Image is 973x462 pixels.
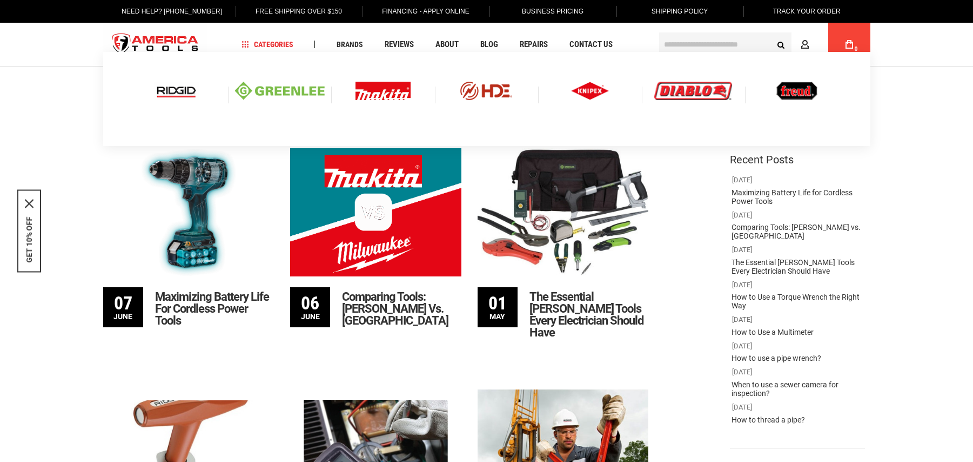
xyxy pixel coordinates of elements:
[520,41,548,49] span: Repairs
[478,287,518,327] div: May
[290,287,330,312] span: 06
[385,41,414,49] span: Reviews
[337,287,461,331] a: Comparing Tools: [PERSON_NAME] vs. [GEOGRAPHIC_DATA]
[855,46,858,52] span: 0
[727,255,868,278] a: The Essential [PERSON_NAME] Tools Every Electrician Should Have
[732,403,752,411] span: [DATE]
[103,24,208,65] img: America Tools
[732,211,752,219] span: [DATE]
[237,37,298,52] a: Categories
[525,287,649,342] a: The Essential [PERSON_NAME] Tools Every Electrician Should Have
[355,82,411,100] img: Makita Logo
[478,287,518,312] span: 01
[25,217,33,263] button: GET 10% OFF
[154,82,199,100] img: Ridgid logo
[332,37,368,52] a: Brands
[337,41,363,48] span: Brands
[103,24,208,65] a: store logo
[478,148,649,276] img: The Essential Greenlee Tools Every Electrician Should Have
[241,41,293,48] span: Categories
[821,428,973,462] iframe: LiveChat chat widget
[475,37,503,52] a: Blog
[103,287,143,312] span: 07
[732,246,752,254] span: [DATE]
[380,37,419,52] a: Reviews
[730,153,794,166] strong: Recent Posts
[235,82,325,100] img: Greenlee logo
[727,325,818,339] a: How to Use a Multimeter
[150,287,274,331] a: Maximizing Battery Life for Cordless Power Tools
[435,41,459,49] span: About
[290,148,461,276] img: Comparing Tools: Makita vs. Milwaukee
[565,37,618,52] a: Contact Us
[25,200,33,208] svg: close icon
[515,37,553,52] a: Repairs
[732,315,752,324] span: [DATE]
[727,413,809,427] a: How to thread a pipe?
[652,8,708,15] span: Shipping Policy
[441,82,531,100] img: HDE logo
[732,176,752,184] span: [DATE]
[290,287,330,327] div: June
[431,37,464,52] a: About
[654,82,732,100] img: Diablo logo
[103,148,274,276] img: Maximizing Battery Life for Cordless Power Tools
[776,82,817,100] img: Freud logo
[732,368,752,376] span: [DATE]
[569,41,613,49] span: Contact Us
[727,290,868,313] a: How to Use a Torque Wrench the Right Way
[727,186,868,208] a: Maximizing Battery Life for Cordless Power Tools
[771,34,791,55] button: Search
[103,287,143,327] div: June
[571,82,609,100] img: Knipex logo
[732,342,752,350] span: [DATE]
[727,351,826,365] a: How to use a pipe wrench?
[25,200,33,208] button: Close
[732,281,752,289] span: [DATE]
[727,378,868,400] a: When to use a sewer camera for inspection?
[727,220,868,243] a: Comparing Tools: [PERSON_NAME] vs. [GEOGRAPHIC_DATA]
[839,23,860,66] a: 0
[480,41,498,49] span: Blog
